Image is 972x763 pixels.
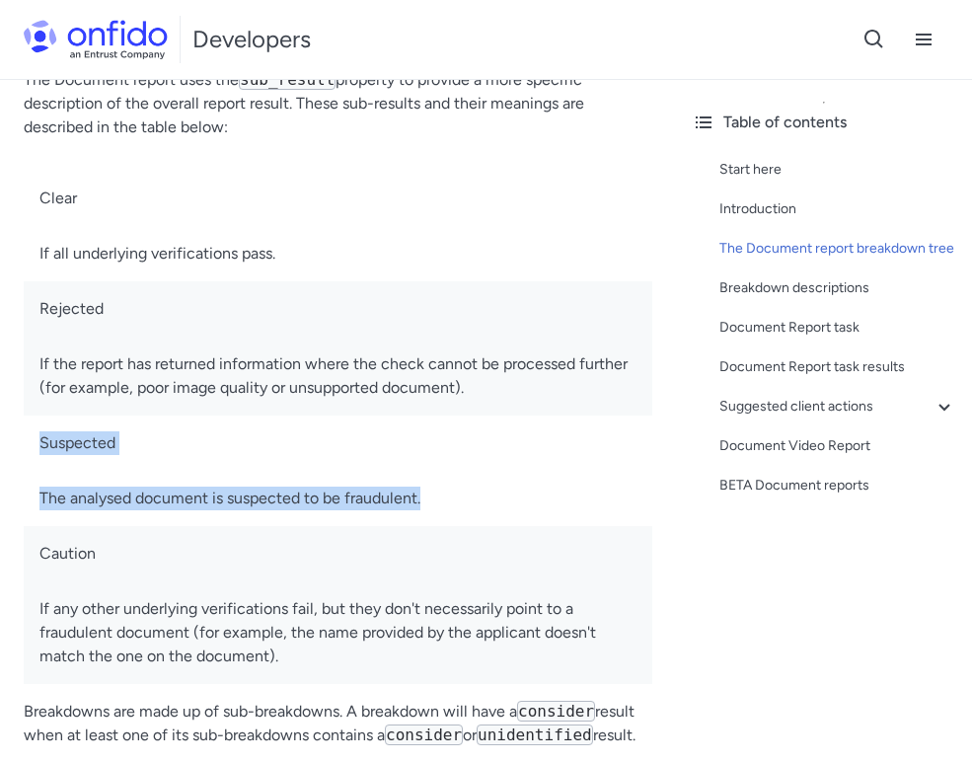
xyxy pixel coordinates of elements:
p: Breakdowns are made up of sub-breakdowns. A breakdown will have a result when at least one of its... [24,700,652,747]
code: unidentified [477,725,593,745]
td: If the report has returned information where the check cannot be processed further (for example, ... [24,337,652,416]
button: Open search button [850,15,899,64]
h1: Developers [192,24,311,55]
a: Introduction [719,197,956,221]
img: Onfido Logo [24,20,168,59]
svg: Open search button [862,28,886,51]
td: Caution [24,526,652,581]
td: Clear [24,171,652,226]
button: Open navigation menu button [899,15,948,64]
a: Document Report task [719,316,956,340]
td: If all underlying verifications pass. [24,226,652,281]
code: sub_result [239,69,336,90]
a: The Document report breakdown tree [719,237,956,261]
a: Start here [719,158,956,182]
a: BETA Document reports [719,474,956,497]
svg: Open navigation menu button [912,28,935,51]
td: Suspected [24,416,652,471]
td: If any other underlying verifications fail, but they don't necessarily point to a fraudulent docu... [24,581,652,684]
a: Suggested client actions [719,395,956,419]
td: Rejected [24,281,652,337]
td: The analysed document is suspected to be fraudulent. [24,471,652,526]
a: Document Video Report [719,434,956,458]
code: consider [517,701,595,722]
p: The Document report uses the property to provide a more specific description of the overall repor... [24,68,652,139]
a: Breakdown descriptions [719,276,956,300]
div: Table of contents [692,111,956,134]
code: consider [385,725,463,745]
a: Document Report task results [719,355,956,379]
